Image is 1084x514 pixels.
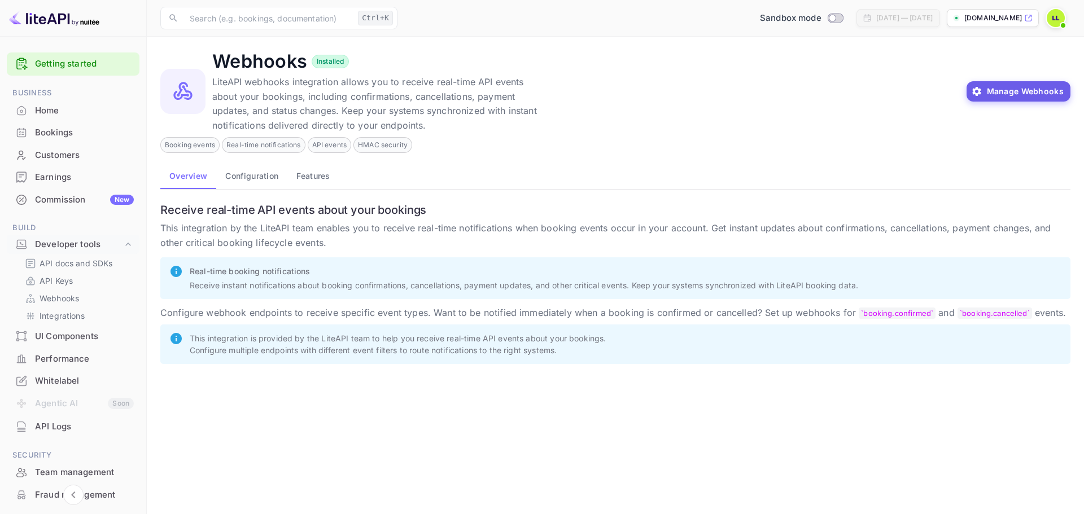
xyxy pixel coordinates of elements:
div: CommissionNew [7,189,139,211]
div: Home [7,100,139,122]
div: Customers [35,149,134,162]
div: API docs and SDKs [20,255,135,271]
span: Build [7,222,139,234]
div: Bookings [7,122,139,144]
p: Integrations [40,310,85,322]
div: Whitelabel [35,375,134,388]
span: Sandbox mode [760,12,821,25]
input: Search (e.g. bookings, documentation) [183,7,353,29]
button: Collapse navigation [63,485,84,505]
div: UI Components [35,330,134,343]
a: UI Components [7,326,139,346]
p: LiteAPI webhooks integration allows you to receive real-time API events about your bookings, incl... [212,75,551,133]
p: Configure webhook endpoints to receive specific event types. Want to be notified immediately when... [160,306,1070,320]
a: Home [7,100,139,121]
a: Team management [7,462,139,482]
div: API Logs [35,420,134,433]
div: Earnings [35,171,134,184]
a: API Logs [7,416,139,437]
button: Features [287,162,339,189]
a: API Keys [25,275,130,287]
img: LiteAPI logo [9,9,99,27]
div: Customers [7,144,139,166]
div: Fraud management [35,489,134,502]
div: Home [35,104,134,117]
p: Webhooks [40,292,79,304]
div: Earnings [7,166,139,188]
p: API docs and SDKs [40,257,113,269]
img: Laurentiu Lomnasan [1047,9,1065,27]
div: Team management [35,466,134,479]
a: Performance [7,348,139,369]
a: Webhooks [25,292,130,304]
span: Security [7,449,139,462]
span: API events [308,140,351,150]
div: [DATE] — [DATE] [876,13,933,23]
div: New [110,195,134,205]
div: Switch to Production mode [755,12,847,25]
a: Fraud management [7,484,139,505]
div: Team management [7,462,139,484]
a: Customers [7,144,139,165]
div: Developer tools [35,238,123,251]
a: Whitelabel [7,370,139,391]
div: Developer tools [7,235,139,254]
span: Real-time notifications [222,140,304,150]
h4: Webhooks [212,50,307,73]
button: Configuration [216,162,287,189]
span: Installed [312,56,348,67]
a: Integrations [25,310,130,322]
div: API Keys [20,273,135,289]
p: Real-time booking notifications [190,265,1061,277]
a: Bookings [7,122,139,143]
h6: Receive real-time API events about your bookings [160,203,1070,217]
button: Manage Webhooks [967,81,1071,102]
div: Whitelabel [7,370,139,392]
div: Bookings [35,126,134,139]
div: Webhooks [20,290,135,306]
p: API Keys [40,275,73,287]
code: booking.confirmed [859,307,936,319]
p: This integration is provided by the LiteAPI team to help you receive real-time API events about y... [190,332,1061,356]
span: HMAC security [354,140,412,150]
div: Performance [7,348,139,370]
div: UI Components [7,326,139,348]
a: API docs and SDKs [25,257,130,269]
div: Ctrl+K [358,11,393,25]
span: Business [7,87,139,99]
div: Getting started [7,52,139,76]
a: CommissionNew [7,189,139,210]
a: Earnings [7,166,139,187]
div: Performance [35,353,134,366]
a: Getting started [35,58,134,71]
p: Receive instant notifications about booking confirmations, cancellations, payment updates, and ot... [190,279,1061,291]
p: This integration by the LiteAPI team enables you to receive real-time notifications when booking ... [160,221,1070,250]
div: Integrations [20,307,135,324]
button: Overview [160,162,216,189]
p: [DOMAIN_NAME] [964,13,1022,23]
div: Fraud management [7,484,139,506]
div: API Logs [7,416,139,438]
code: booking.cancelled [958,307,1032,319]
div: Commission [35,194,134,207]
span: Booking events [161,140,219,150]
